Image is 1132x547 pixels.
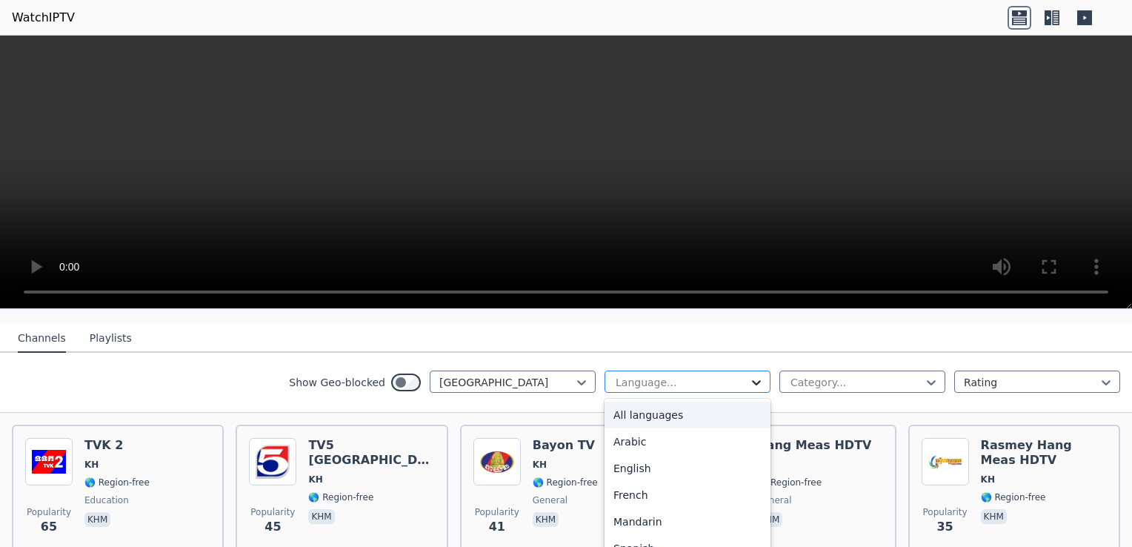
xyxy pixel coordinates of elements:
[533,494,567,506] span: general
[27,506,71,518] span: Popularity
[473,438,521,485] img: Bayon TV
[981,491,1046,503] span: 🌎 Region-free
[12,9,75,27] a: WatchIPTV
[981,509,1007,524] p: khm
[756,438,871,453] h6: Hang Meas HDTV
[90,325,132,353] button: Playlists
[605,482,770,508] div: French
[250,506,295,518] span: Popularity
[308,509,334,524] p: khm
[756,494,791,506] span: general
[289,375,385,390] label: Show Geo-blocked
[533,438,598,453] h6: Bayon TV
[308,491,373,503] span: 🌎 Region-free
[84,494,129,506] span: education
[489,518,505,536] span: 41
[605,428,770,455] div: Arabic
[756,477,822,488] span: 🌎 Region-free
[84,477,150,488] span: 🌎 Region-free
[533,512,559,527] p: khm
[605,508,770,535] div: Mandarin
[605,402,770,428] div: All languages
[264,518,281,536] span: 45
[475,506,519,518] span: Popularity
[308,474,322,485] span: KH
[84,459,99,471] span: KH
[41,518,57,536] span: 65
[18,325,66,353] button: Channels
[605,455,770,482] div: English
[308,438,434,468] h6: TV5 [GEOGRAPHIC_DATA]
[84,512,110,527] p: khm
[84,438,150,453] h6: TVK 2
[25,438,73,485] img: TVK 2
[981,474,995,485] span: KH
[922,438,969,485] img: Rasmey Hang Meas HDTV
[981,438,1107,468] h6: Rasmey Hang Meas HDTV
[923,506,968,518] span: Popularity
[533,477,598,488] span: 🌎 Region-free
[533,459,547,471] span: KH
[249,438,296,485] img: TV5 Cambodia
[936,518,953,536] span: 35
